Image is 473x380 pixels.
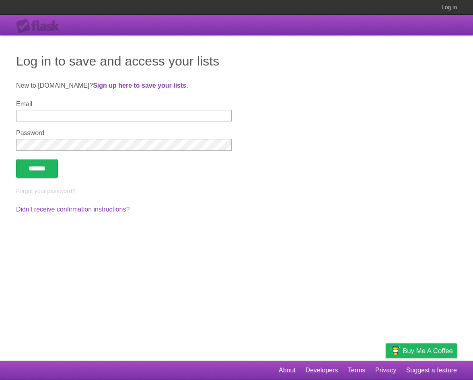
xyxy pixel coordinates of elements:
[16,51,457,71] h1: Log in to save and access your lists
[403,344,453,358] span: Buy me a coffee
[279,363,296,378] a: About
[305,363,338,378] a: Developers
[386,343,457,358] a: Buy me a coffee
[375,363,396,378] a: Privacy
[390,344,401,357] img: Buy me a coffee
[16,129,232,137] label: Password
[16,81,457,90] p: New to [DOMAIN_NAME]? .
[406,363,457,378] a: Suggest a feature
[16,188,75,194] a: Forgot your password?
[16,19,64,33] div: Flask
[348,363,366,378] a: Terms
[16,101,232,108] label: Email
[93,82,186,89] a: Sign up here to save your lists
[16,206,130,213] a: Didn't receive confirmation instructions?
